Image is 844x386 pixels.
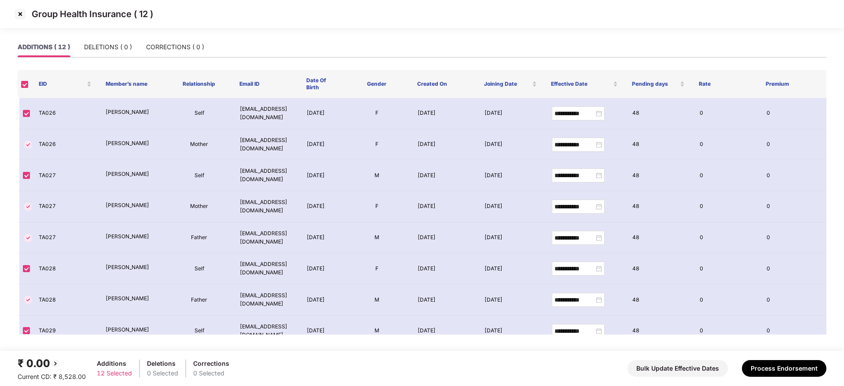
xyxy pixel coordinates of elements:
div: Corrections [193,359,229,368]
td: Father [165,222,232,254]
td: [DATE] [411,316,477,347]
img: svg+xml;base64,PHN2ZyBpZD0iQ3Jvc3MtMzJ4MzIiIHhtbG5zPSJodHRwOi8vd3d3LnczLm9yZy8yMDAwL3N2ZyIgd2lkdG... [13,7,27,21]
td: [DATE] [300,98,344,129]
img: svg+xml;base64,PHN2ZyBpZD0iVGljay0zMngzMiIgeG1sbnM9Imh0dHA6Ly93d3cudzMub3JnLzIwMDAvc3ZnIiB3aWR0aD... [23,201,33,212]
td: [DATE] [477,284,544,316]
td: TA028 [32,253,99,284]
td: F [344,129,411,160]
td: [DATE] [477,160,544,191]
td: 0 [693,253,760,284]
td: 0 [693,98,760,129]
th: Rate [692,70,759,98]
td: [DATE] [300,253,344,284]
td: [DATE] [477,191,544,222]
div: ₹ 0.00 [18,355,86,372]
td: [EMAIL_ADDRESS][DOMAIN_NAME] [233,253,300,284]
td: F [344,253,411,284]
button: Bulk Update Effective Dates [627,360,728,377]
td: [EMAIL_ADDRESS][DOMAIN_NAME] [233,222,300,254]
td: M [344,222,411,254]
td: Mother [165,191,232,222]
td: [DATE] [411,253,477,284]
td: 48 [625,98,692,129]
span: Pending days [632,80,678,87]
td: 0 [693,191,760,222]
th: Effective Date [544,70,625,98]
p: [PERSON_NAME] [106,170,158,178]
td: [DATE] [477,129,544,160]
td: [DATE] [300,160,344,191]
td: [DATE] [300,284,344,316]
td: [DATE] [300,129,344,160]
div: CORRECTIONS ( 0 ) [146,42,204,52]
th: EID [32,70,99,98]
p: [PERSON_NAME] [106,139,158,148]
span: Joining Date [484,80,530,87]
td: [EMAIL_ADDRESS][DOMAIN_NAME] [233,98,300,129]
td: 0 [760,129,826,160]
td: 0 [760,316,826,347]
th: Joining Date [477,70,544,98]
td: [DATE] [411,129,477,160]
td: [DATE] [300,222,344,254]
td: F [344,98,411,129]
th: Pending days [625,70,692,98]
p: [PERSON_NAME] [106,263,158,272]
td: Self [165,160,232,191]
span: Effective Date [551,80,611,87]
td: TA027 [32,160,99,191]
td: TA026 [32,129,99,160]
span: Current CD: ₹ 8,528.00 [18,373,86,380]
td: TA029 [32,316,99,347]
td: Mother [165,129,232,160]
td: 48 [625,316,692,347]
td: [DATE] [477,98,544,129]
td: TA027 [32,191,99,222]
td: 48 [625,284,692,316]
td: [DATE] [477,316,544,347]
td: 0 [693,160,760,191]
td: TA028 [32,284,99,316]
td: [EMAIL_ADDRESS][DOMAIN_NAME] [233,316,300,347]
div: ADDITIONS ( 12 ) [18,42,70,52]
div: Additions [97,359,132,368]
td: [EMAIL_ADDRESS][DOMAIN_NAME] [233,129,300,160]
td: 0 [693,222,760,254]
p: [PERSON_NAME] [106,108,158,117]
td: M [344,316,411,347]
td: 48 [625,253,692,284]
td: 48 [625,160,692,191]
td: 48 [625,129,692,160]
div: 0 Selected [193,368,229,378]
p: [PERSON_NAME] [106,201,158,210]
td: 0 [760,253,826,284]
td: M [344,160,411,191]
td: 0 [693,284,760,316]
div: DELETIONS ( 0 ) [84,42,132,52]
td: 0 [760,191,826,222]
td: [DATE] [477,253,544,284]
img: svg+xml;base64,PHN2ZyBpZD0iVGljay0zMngzMiIgeG1sbnM9Imh0dHA6Ly93d3cudzMub3JnLzIwMDAvc3ZnIiB3aWR0aD... [23,139,33,150]
td: [DATE] [411,98,477,129]
button: Process Endorsement [742,360,826,377]
td: [EMAIL_ADDRESS][DOMAIN_NAME] [233,284,300,316]
th: Email ID [232,70,299,98]
td: 0 [760,98,826,129]
img: svg+xml;base64,PHN2ZyBpZD0iVGljay0zMngzMiIgeG1sbnM9Imh0dHA6Ly93d3cudzMub3JnLzIwMDAvc3ZnIiB3aWR0aD... [23,295,33,305]
p: [PERSON_NAME] [106,233,158,241]
td: M [344,284,411,316]
td: 0 [760,160,826,191]
th: Member’s name [99,70,165,98]
td: 0 [693,316,760,347]
td: TA027 [32,222,99,254]
td: [DATE] [411,222,477,254]
td: [DATE] [411,284,477,316]
td: F [344,191,411,222]
div: Deletions [147,359,178,368]
td: 48 [625,191,692,222]
th: Date Of Birth [299,70,343,98]
p: [PERSON_NAME] [106,295,158,303]
td: Self [165,98,232,129]
td: [DATE] [477,222,544,254]
th: Premium [759,70,826,98]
